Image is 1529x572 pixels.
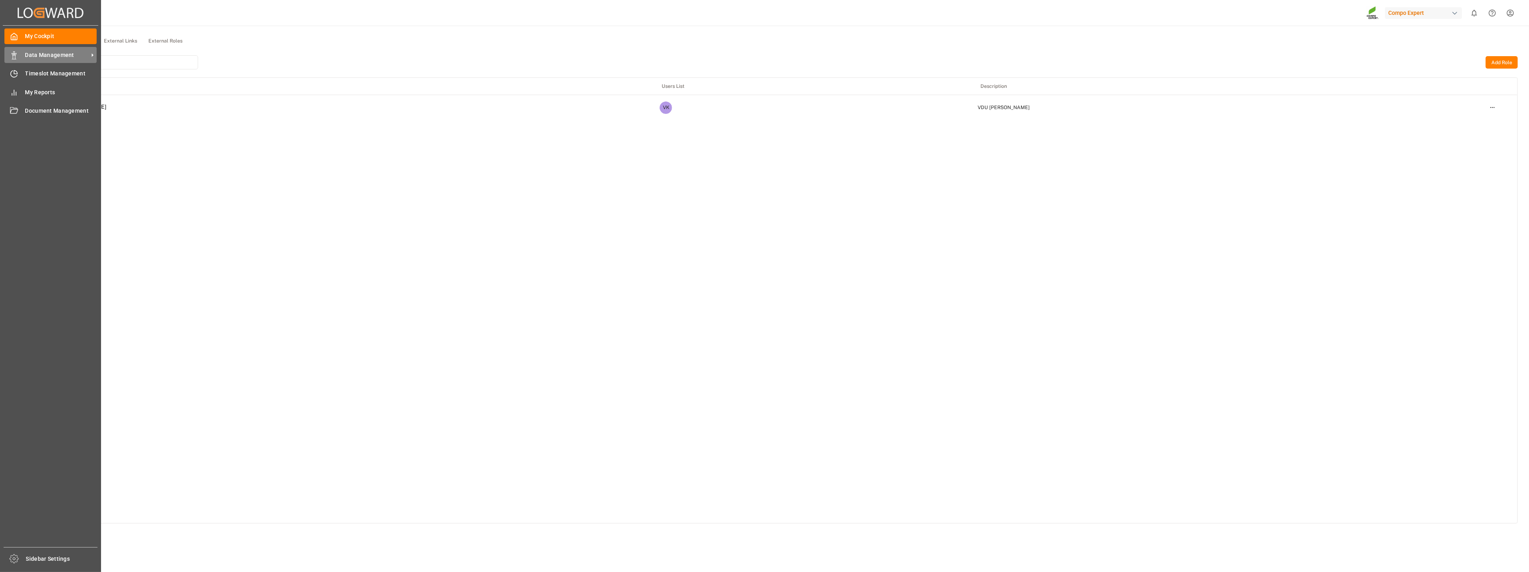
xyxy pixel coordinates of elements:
th: Role Name [38,78,653,95]
input: Search for roles [38,55,198,69]
span: My Cockpit [25,32,97,41]
img: Screenshot%202023-09-29%20at%2010.02.21.png_1712312052.png [1367,6,1379,20]
a: My Cockpit [4,28,97,44]
span: VK [660,101,672,114]
button: Add Role [1486,56,1518,69]
button: External Links [98,35,143,47]
button: show 0 new notifications [1465,4,1483,22]
a: Timeslot Management [4,66,97,81]
span: Timeslot Management [25,69,97,78]
button: Help Center [1483,4,1501,22]
span: Data Management [25,51,89,59]
div: Compo Expert [1385,7,1462,19]
a: My Reports [4,84,97,100]
span: Sidebar Settings [26,555,98,563]
th: Description [972,78,1481,95]
button: Compo Expert [1385,5,1465,20]
a: Document Management [4,103,97,119]
span: Document Management [25,107,97,115]
button: External Roles [143,35,188,47]
span: My Reports [25,88,97,97]
td: VDU [PERSON_NAME] [972,95,1481,120]
th: Users List [653,78,972,95]
button: VK [659,101,673,115]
